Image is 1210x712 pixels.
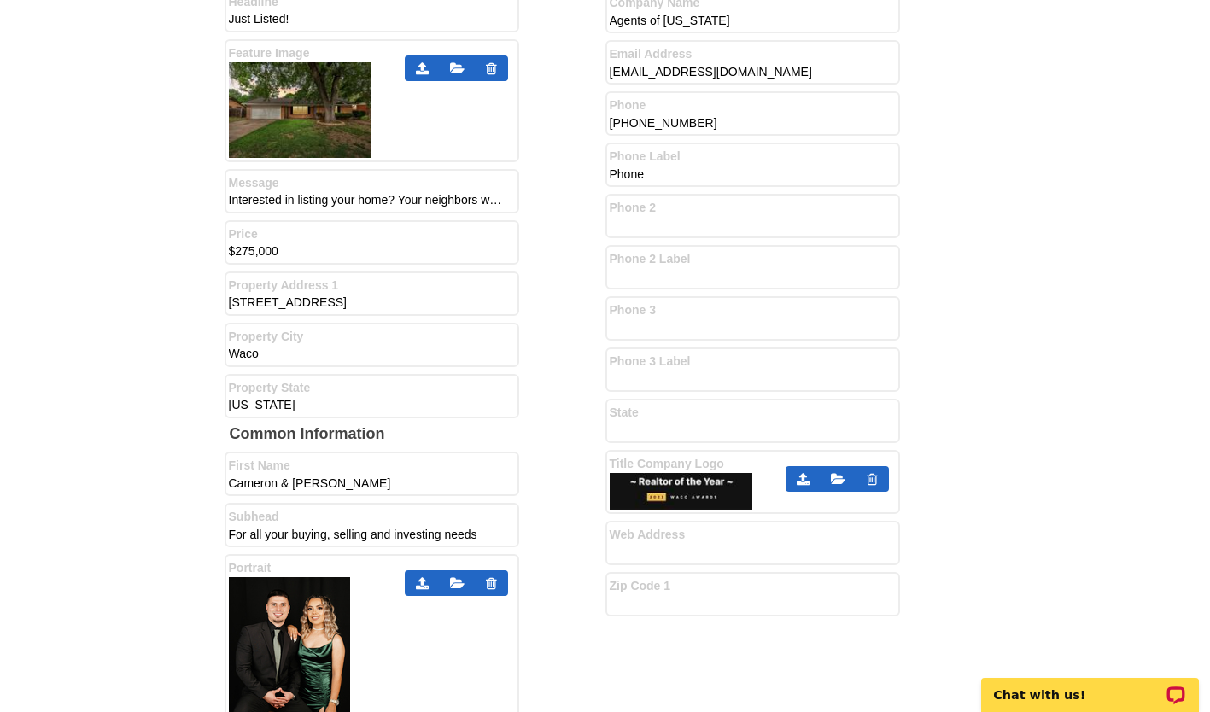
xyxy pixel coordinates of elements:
[230,425,605,444] h2: Common Information
[610,250,896,268] label: Phone 2 Label
[610,404,896,422] label: State
[229,62,372,158] img: thumb-68d5616a6d692.jpg
[229,328,515,346] label: Property City
[229,174,515,192] label: Message
[610,199,896,217] label: Phone 2
[229,44,515,62] label: Feature Image
[610,301,896,319] label: Phone 3
[610,45,896,63] label: Email Address
[229,508,515,526] label: Subhead
[610,148,896,166] label: Phone Label
[229,379,515,397] label: Property State
[610,473,753,509] img: thumb-657726ff933cd.jpg
[610,577,896,595] label: Zip Code 1
[229,277,515,295] label: Property Address 1
[229,559,515,577] label: Portrait
[610,455,896,473] label: Title Company Logo
[229,225,515,243] label: Price
[610,353,896,371] label: Phone 3 Label
[610,526,896,544] label: Web Address
[970,658,1210,712] iframe: LiveChat chat widget
[229,457,515,475] label: First Name
[610,96,896,114] label: Phone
